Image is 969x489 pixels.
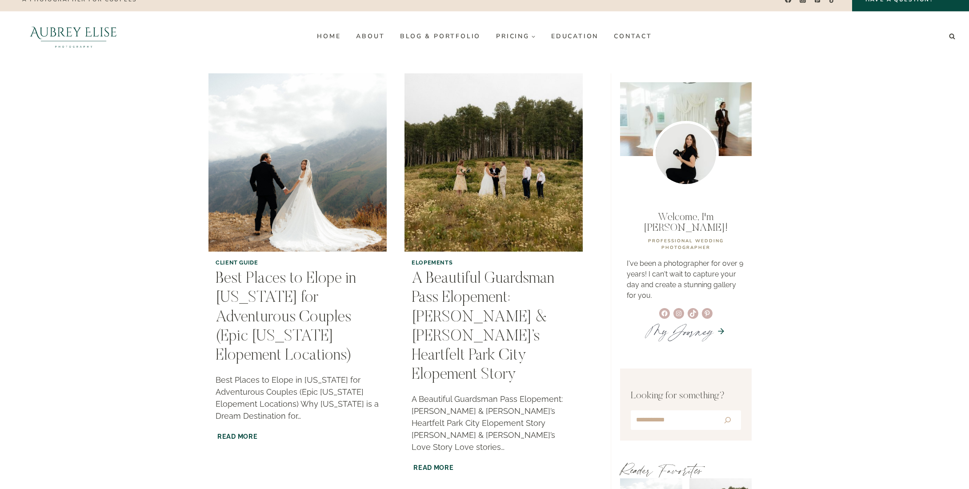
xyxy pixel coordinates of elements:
a: Education [543,29,606,44]
a: About [348,29,392,44]
p: A Beautiful Guardsman Pass Elopement: [PERSON_NAME] & [PERSON_NAME]’s Heartfelt Park City Elopeme... [412,393,576,453]
a: Home [309,29,348,44]
em: Journey [669,318,713,344]
a: Read More [412,462,455,473]
a: Elopements [412,259,452,266]
img: Utah wedding photographer Aubrey Williams [653,121,719,187]
a: A Beautiful Guardsman Pass Elopement: [PERSON_NAME] & [PERSON_NAME]’s Heartfelt Park City Elopeme... [412,271,554,383]
span: Pricing [496,33,536,40]
img: Best Places to Elope in Utah for Adventurous Couples (Epic Utah Elopement Locations) [208,73,387,252]
nav: Primary [309,29,660,44]
a: Blog & Portfolio [392,29,489,44]
p: Best Places to Elope in [US_STATE] for Adventurous Couples (Epic [US_STATE] Elopement Locations) ... [216,374,380,422]
a: Pricing [489,29,544,44]
button: Search [716,412,739,428]
a: Best Places to Elope in [US_STATE] for Adventurous Couples (Epic [US_STATE] Elopement Locations) [216,271,356,364]
a: Read More [216,431,259,442]
img: Aubrey Elise Photography [11,11,136,61]
a: MyJourney [646,318,713,344]
img: A Beautiful Guardsman Pass Elopement: Michelle & Matt’s Heartfelt Park City Elopement Story [404,73,583,252]
a: Contact [606,29,660,44]
p: Looking for something? [631,389,741,404]
p: Welcome, I'm [PERSON_NAME]! [627,212,745,233]
p: professional WEDDING PHOTOGRAPHER [627,238,745,251]
button: View Search Form [946,30,958,43]
h2: Reader Favorites [620,461,752,478]
a: Client Guide [216,259,258,266]
p: I've been a photographer for over 9 years! I can't wait to capture your day and create a stunning... [627,258,745,301]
